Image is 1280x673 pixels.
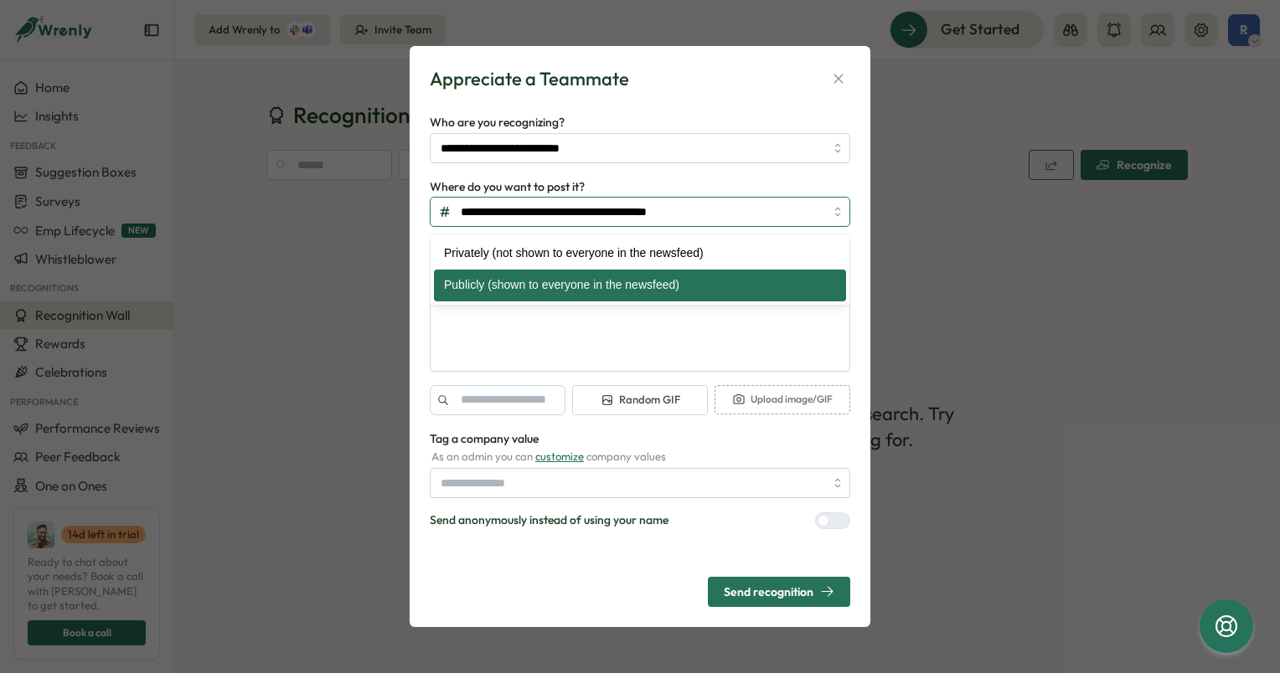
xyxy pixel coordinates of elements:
[430,511,668,530] p: Send anonymously instead of using your name
[601,393,680,408] span: Random GIF
[430,114,565,132] label: Who are you recognizing?
[708,577,850,607] button: Send recognition
[434,270,846,301] div: Publicly (shown to everyone in the newsfeed)
[434,238,846,270] div: Privately (not shown to everyone in the newsfeed)
[724,584,834,599] div: Send recognition
[430,430,539,449] label: Tag a company value
[430,179,585,194] span: Where do you want to post it?
[430,450,850,465] div: As an admin you can company values
[535,450,584,463] a: customize
[430,66,629,92] div: Appreciate a Teammate
[572,385,708,415] button: Random GIF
